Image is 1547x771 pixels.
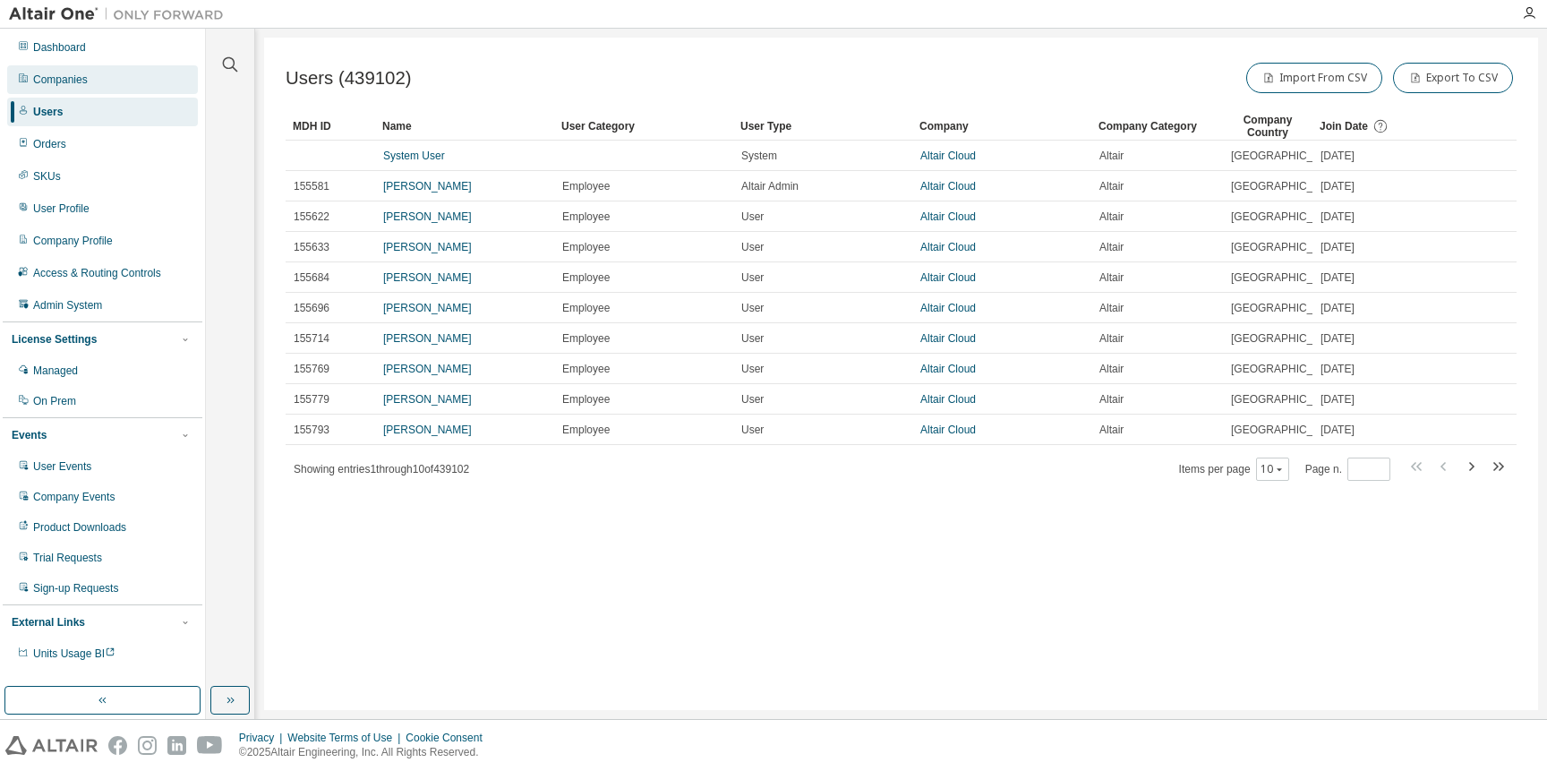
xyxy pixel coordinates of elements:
span: 155779 [294,392,329,407]
div: User Category [561,112,726,141]
div: Access & Routing Controls [33,266,161,280]
svg: Date when the user was first added or directly signed up. If the user was deleted and later re-ad... [1372,118,1389,134]
a: Altair Cloud [920,150,976,162]
span: User [741,270,764,285]
span: Items per page [1179,458,1289,481]
span: User [741,210,764,224]
div: Cookie Consent [406,731,492,745]
div: Company Profile [33,234,113,248]
span: [DATE] [1321,240,1355,254]
div: User Profile [33,201,90,216]
div: Events [12,428,47,442]
span: Units Usage BI [33,647,115,660]
a: Altair Cloud [920,363,976,375]
a: [PERSON_NAME] [383,393,472,406]
span: [GEOGRAPHIC_DATA] [1231,301,1343,315]
a: Altair Cloud [920,271,976,284]
button: Export To CSV [1393,63,1513,93]
span: Altair [1099,179,1124,193]
span: Altair [1099,210,1124,224]
a: [PERSON_NAME] [383,210,472,223]
a: [PERSON_NAME] [383,363,472,375]
span: Altair [1099,362,1124,376]
span: [DATE] [1321,270,1355,285]
span: 155769 [294,362,329,376]
span: [DATE] [1321,423,1355,437]
span: [GEOGRAPHIC_DATA] [1231,179,1343,193]
a: System User [383,150,445,162]
img: linkedin.svg [167,736,186,755]
span: Users (439102) [286,68,412,89]
span: Employee [562,179,610,193]
a: Altair Cloud [920,210,976,223]
span: [DATE] [1321,392,1355,407]
span: Employee [562,301,610,315]
span: Showing entries 1 through 10 of 439102 [294,463,469,475]
div: Privacy [239,731,287,745]
a: Altair Cloud [920,393,976,406]
span: System [741,149,777,163]
span: Employee [562,423,610,437]
div: Company Country [1230,112,1305,141]
span: Employee [562,240,610,254]
a: [PERSON_NAME] [383,302,472,314]
a: Altair Cloud [920,241,976,253]
div: Company Category [1098,112,1216,141]
span: Altair Admin [741,179,799,193]
div: User Type [740,112,905,141]
a: [PERSON_NAME] [383,424,472,436]
span: 155633 [294,240,329,254]
a: [PERSON_NAME] [383,271,472,284]
span: [DATE] [1321,149,1355,163]
span: Join Date [1320,120,1368,133]
span: Altair [1099,331,1124,346]
div: Website Terms of Use [287,731,406,745]
a: [PERSON_NAME] [383,332,472,345]
div: Managed [33,364,78,378]
span: User [741,301,764,315]
span: Employee [562,331,610,346]
span: [DATE] [1321,362,1355,376]
span: [GEOGRAPHIC_DATA] [1231,392,1343,407]
span: Page n. [1305,458,1390,481]
button: 10 [1261,462,1285,476]
a: Altair Cloud [920,180,976,193]
span: Employee [562,210,610,224]
div: Company Events [33,490,115,504]
span: Employee [562,362,610,376]
div: Name [382,112,547,141]
span: User [741,392,764,407]
div: MDH ID [293,112,368,141]
span: User [741,240,764,254]
img: facebook.svg [108,736,127,755]
span: User [741,331,764,346]
img: youtube.svg [197,736,223,755]
span: 155622 [294,210,329,224]
div: User Events [33,459,91,474]
span: User [741,423,764,437]
span: 155696 [294,301,329,315]
a: Altair Cloud [920,302,976,314]
span: User [741,362,764,376]
span: Altair [1099,270,1124,285]
span: 155684 [294,270,329,285]
a: Altair Cloud [920,332,976,345]
span: 155581 [294,179,329,193]
span: [DATE] [1321,179,1355,193]
span: 155714 [294,331,329,346]
span: [GEOGRAPHIC_DATA] [1231,331,1343,346]
span: Employee [562,270,610,285]
span: Altair [1099,149,1124,163]
div: Sign-up Requests [33,581,118,595]
span: Altair [1099,301,1124,315]
span: [GEOGRAPHIC_DATA] [1231,362,1343,376]
span: [GEOGRAPHIC_DATA] [1231,210,1343,224]
span: [DATE] [1321,331,1355,346]
span: [DATE] [1321,210,1355,224]
div: Companies [33,73,88,87]
a: [PERSON_NAME] [383,180,472,193]
div: Users [33,105,63,119]
div: Orders [33,137,66,151]
button: Import From CSV [1246,63,1382,93]
a: Altair Cloud [920,424,976,436]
